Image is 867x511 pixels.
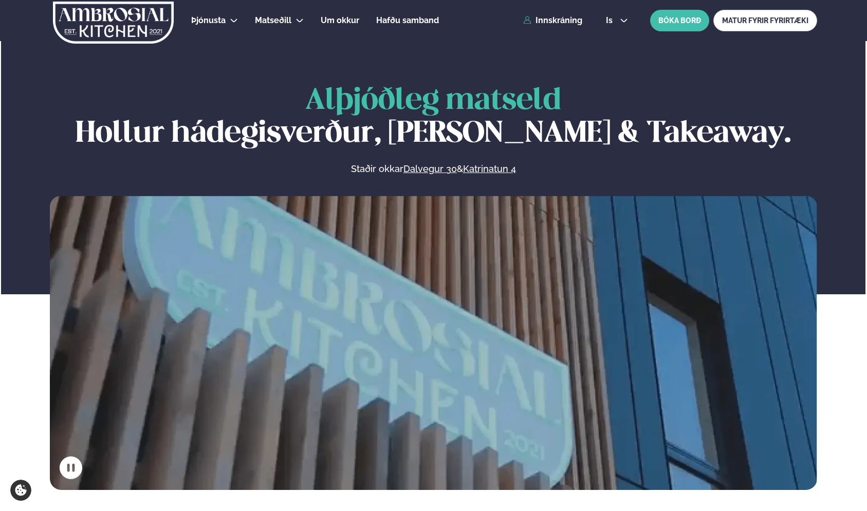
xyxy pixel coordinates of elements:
span: Um okkur [321,15,359,25]
a: Matseðill [255,14,291,27]
h1: Hollur hádegisverður, [PERSON_NAME] & Takeaway. [50,85,817,150]
a: Innskráning [523,16,582,25]
a: Katrinatun 4 [463,163,516,175]
a: Dalvegur 30 [403,163,457,175]
a: Hafðu samband [376,14,439,27]
span: is [606,16,616,25]
span: Alþjóðleg matseld [305,87,561,115]
span: Matseðill [255,15,291,25]
p: Staðir okkar & [239,163,628,175]
span: Þjónusta [191,15,226,25]
button: is [598,16,636,25]
button: BÓKA BORÐ [650,10,709,31]
img: logo [52,2,175,44]
a: Um okkur [321,14,359,27]
a: MATUR FYRIR FYRIRTÆKI [713,10,817,31]
span: Hafðu samband [376,15,439,25]
a: Cookie settings [10,480,31,501]
a: Þjónusta [191,14,226,27]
